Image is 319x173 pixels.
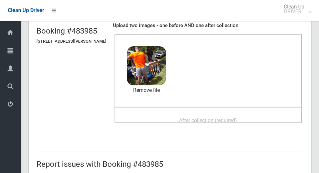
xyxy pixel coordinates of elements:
[179,117,237,123] span: After collection (required)
[36,39,106,44] h5: [STREET_ADDRESS][PERSON_NAME]
[36,160,303,168] h2: Report issues with Booking #483985
[284,9,304,14] small: DRIVER
[8,6,44,15] a: Clean Up Driver
[127,85,166,95] a: Remove file
[8,7,44,13] span: Clean Up Driver
[281,4,311,14] span: Clean Up
[36,27,106,35] h2: Booking #483985
[113,23,303,28] h4: Upload two images - one before AND one after collection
